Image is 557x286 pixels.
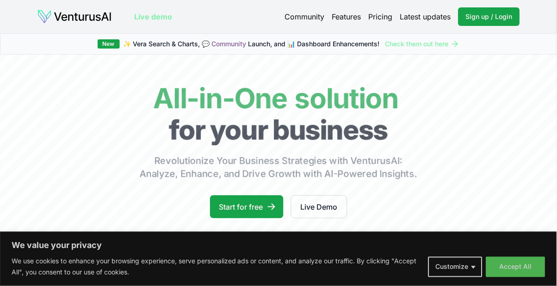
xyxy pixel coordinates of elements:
a: Pricing [369,11,393,22]
button: Accept All [486,257,545,277]
a: Community [212,40,247,48]
button: Customize [428,257,483,277]
a: Sign up / Login [458,7,520,26]
span: ✨ Vera Search & Charts, 💬 Launch, and 📊 Dashboard Enhancements! [124,39,380,49]
a: Latest updates [400,11,451,22]
a: Community [285,11,325,22]
a: Features [332,11,361,22]
a: Check them out here [385,39,460,49]
a: Start for free [210,195,284,218]
p: We use cookies to enhance your browsing experience, serve personalized ads or content, and analyz... [12,256,421,278]
span: Sign up / Login [466,12,513,21]
img: logo [37,9,112,24]
p: We value your privacy [12,240,545,251]
a: Live demo [134,11,172,22]
a: Live Demo [291,195,347,218]
div: New [98,39,120,49]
